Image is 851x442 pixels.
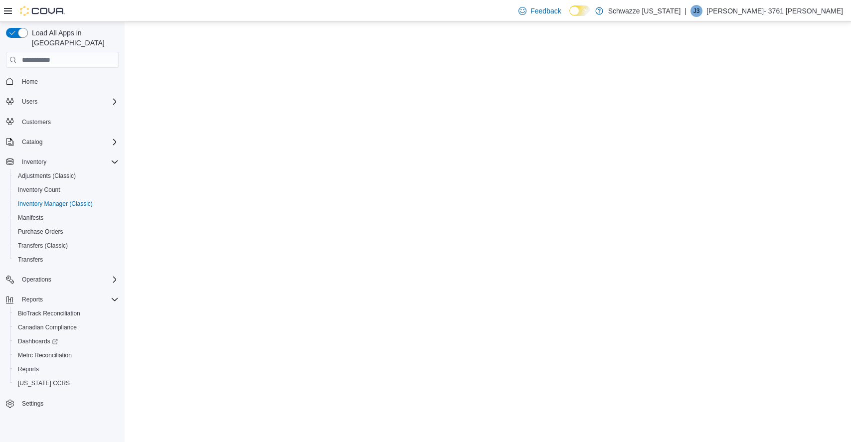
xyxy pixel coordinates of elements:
button: Adjustments (Classic) [10,169,123,183]
span: Reports [14,363,119,375]
button: Reports [10,362,123,376]
span: Home [18,75,119,87]
a: [US_STATE] CCRS [14,377,74,389]
span: Load All Apps in [GEOGRAPHIC_DATA] [28,28,119,48]
span: Reports [18,294,119,305]
span: Metrc Reconciliation [18,351,72,359]
button: Catalog [18,136,46,148]
span: Customers [18,116,119,128]
button: Catalog [2,135,123,149]
button: Canadian Compliance [10,320,123,334]
a: Canadian Compliance [14,321,81,333]
span: Inventory Count [14,184,119,196]
a: Dashboards [10,334,123,348]
span: Adjustments (Classic) [14,170,119,182]
span: Transfers [14,254,119,266]
span: Manifests [18,214,43,222]
a: Adjustments (Classic) [14,170,80,182]
a: Settings [18,398,47,410]
button: Reports [2,293,123,306]
span: Operations [22,276,51,284]
button: Inventory [2,155,123,169]
button: Operations [18,274,55,286]
a: Feedback [514,1,565,21]
a: Transfers [14,254,47,266]
div: Jennifer- 3761 Seward [690,5,702,17]
button: Transfers (Classic) [10,239,123,253]
span: Home [22,78,38,86]
button: Users [18,96,41,108]
input: Dark Mode [569,5,590,16]
button: Reports [18,294,47,305]
span: Washington CCRS [14,377,119,389]
span: Adjustments (Classic) [18,172,76,180]
a: Dashboards [14,335,62,347]
span: BioTrack Reconciliation [18,309,80,317]
span: Purchase Orders [18,228,63,236]
button: Settings [2,396,123,411]
button: Inventory Count [10,183,123,197]
a: Manifests [14,212,47,224]
nav: Complex example [6,70,119,437]
span: J3 [693,5,700,17]
span: Metrc Reconciliation [14,349,119,361]
a: Inventory Count [14,184,64,196]
span: Catalog [18,136,119,148]
span: Operations [18,274,119,286]
p: Schwazze [US_STATE] [608,5,681,17]
button: Transfers [10,253,123,267]
span: Manifests [14,212,119,224]
span: Settings [18,397,119,410]
p: [PERSON_NAME]- 3761 [PERSON_NAME] [706,5,843,17]
a: BioTrack Reconciliation [14,307,84,319]
a: Purchase Orders [14,226,67,238]
a: Inventory Manager (Classic) [14,198,97,210]
button: Inventory Manager (Classic) [10,197,123,211]
button: Inventory [18,156,50,168]
span: [US_STATE] CCRS [18,379,70,387]
img: Cova [20,6,65,16]
span: Inventory Count [18,186,60,194]
a: Customers [18,116,55,128]
span: Feedback [530,6,561,16]
button: Purchase Orders [10,225,123,239]
span: Transfers (Classic) [18,242,68,250]
a: Home [18,76,42,88]
span: Users [22,98,37,106]
span: Users [18,96,119,108]
span: Settings [22,400,43,408]
button: Customers [2,115,123,129]
button: Home [2,74,123,88]
span: Transfers [18,256,43,264]
span: Customers [22,118,51,126]
span: Catalog [22,138,42,146]
button: Operations [2,273,123,287]
span: Transfers (Classic) [14,240,119,252]
button: BioTrack Reconciliation [10,306,123,320]
p: | [684,5,686,17]
span: Inventory [22,158,46,166]
span: Inventory [18,156,119,168]
span: Reports [18,365,39,373]
span: Canadian Compliance [18,323,77,331]
button: Users [2,95,123,109]
button: [US_STATE] CCRS [10,376,123,390]
a: Transfers (Classic) [14,240,72,252]
span: Dashboards [18,337,58,345]
span: Dashboards [14,335,119,347]
a: Metrc Reconciliation [14,349,76,361]
span: BioTrack Reconciliation [14,307,119,319]
button: Manifests [10,211,123,225]
span: Reports [22,295,43,303]
a: Reports [14,363,43,375]
button: Metrc Reconciliation [10,348,123,362]
span: Purchase Orders [14,226,119,238]
span: Inventory Manager (Classic) [14,198,119,210]
span: Inventory Manager (Classic) [18,200,93,208]
span: Canadian Compliance [14,321,119,333]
